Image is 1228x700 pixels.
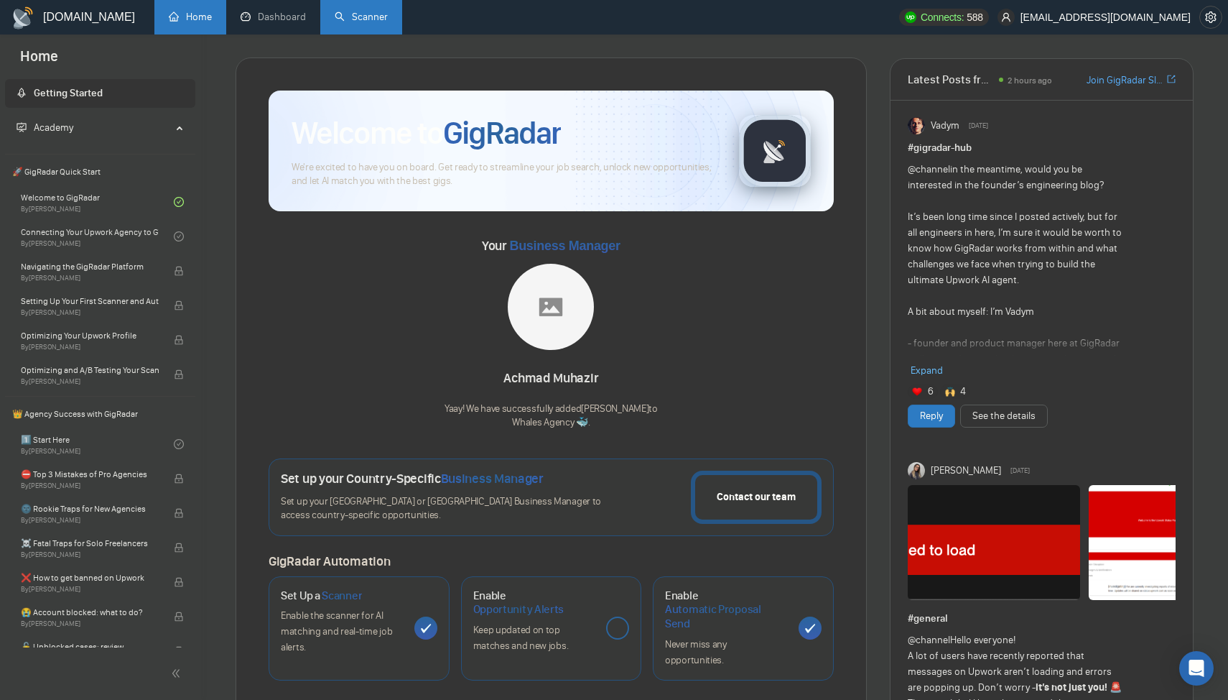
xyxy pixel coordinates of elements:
span: Expand [911,364,943,377]
span: @channel [908,163,950,175]
span: 😭 Account blocked: what to do? [21,605,159,620]
span: lock [174,335,184,345]
img: 🙌 [945,387,955,397]
button: setting [1199,6,1222,29]
span: 🔓 Unblocked cases: review [21,640,159,654]
span: check-circle [174,197,184,207]
span: Set up your [GEOGRAPHIC_DATA] or [GEOGRAPHIC_DATA] Business Manager to access country-specific op... [281,495,605,522]
span: user [1001,12,1011,22]
span: Keep updated on top matches and new jobs. [473,624,569,652]
span: lock [174,577,184,587]
li: Getting Started [5,79,195,108]
img: gigradar-logo.png [739,115,811,187]
span: lock [174,646,184,656]
span: By [PERSON_NAME] [21,343,159,351]
span: [DATE] [1010,464,1030,477]
span: Business Manager [441,471,544,487]
span: Scanner [322,589,362,603]
a: searchScanner [335,11,388,23]
span: Connects: [921,9,964,25]
span: fund-projection-screen [17,122,27,132]
span: lock [174,612,184,622]
span: By [PERSON_NAME] [21,585,159,594]
span: lock [174,474,184,484]
span: Setting Up Your First Scanner and Auto-Bidder [21,294,159,308]
span: lock [174,543,184,553]
span: Getting Started [34,87,103,99]
span: Academy [34,121,73,134]
span: [DATE] [969,119,988,132]
h1: Welcome to [292,114,561,152]
span: Navigating the GigRadar Platform [21,259,159,274]
span: check-circle [174,231,184,241]
span: 👑 Agency Success with GigRadar [6,400,194,428]
span: lock [174,369,184,379]
span: @channel [908,634,950,646]
span: lock [174,508,184,518]
span: check-circle [174,439,184,449]
span: By [PERSON_NAME] [21,482,159,490]
span: Your [482,238,620,254]
span: By [PERSON_NAME] [21,620,159,628]
div: in the meantime, would you be interested in the founder’s engineering blog? It’s been long time s... [908,162,1122,589]
a: See the details [972,408,1036,424]
span: [PERSON_NAME] [931,463,1001,479]
h1: Enable [665,589,787,631]
img: logo [11,6,34,29]
span: double-left [171,666,185,681]
span: GigRadar [443,114,561,152]
a: Welcome to GigRadarBy[PERSON_NAME] [21,186,174,218]
span: Business Manager [509,239,620,253]
img: ❤️ [912,387,922,397]
span: By [PERSON_NAME] [21,377,159,386]
span: ⛔ Top 3 Mistakes of Pro Agencies [21,467,159,482]
h1: # gigradar-hub [908,140,1176,156]
span: Latest Posts from the GigRadar Community [908,70,995,88]
span: By [PERSON_NAME] [21,308,159,317]
a: setting [1199,11,1222,23]
span: export [1167,73,1176,85]
span: ❌ How to get banned on Upwork [21,571,159,585]
span: Never miss any opportunities. [665,638,727,666]
span: 🚀 GigRadar Quick Start [6,157,194,186]
img: Vadym [908,117,925,134]
span: lock [174,300,184,310]
span: ☠️ Fatal Traps for Solo Freelancers [21,536,159,551]
h1: Set up your Country-Specific [281,471,544,487]
div: Contact our team [717,489,796,505]
span: By [PERSON_NAME] [21,274,159,282]
span: Academy [17,121,73,134]
span: We're excited to have you on board. Get ready to streamline your job search, unlock new opportuni... [292,161,716,188]
div: Yaay! We have successfully added [PERSON_NAME] to [445,402,658,430]
span: Automatic Proposal Send [665,602,787,630]
span: 2 hours ago [1008,75,1052,86]
span: rocket [17,88,27,98]
span: 6 [928,384,934,399]
span: 🚨 [1110,681,1122,694]
span: Optimizing and A/B Testing Your Scanner for Better Results [21,363,159,377]
span: 4 [960,384,966,399]
a: Reply [920,408,943,424]
span: setting [1200,11,1222,23]
span: Opportunity Alerts [473,602,564,617]
a: dashboardDashboard [241,11,306,23]
a: 1️⃣ Start HereBy[PERSON_NAME] [21,428,174,460]
a: Join GigRadar Slack Community [1087,73,1164,88]
span: GigRadar Automation [269,553,390,569]
span: Optimizing Your Upwork Profile [21,328,159,343]
button: See the details [960,405,1048,428]
span: 🌚 Rookie Traps for New Agencies [21,502,159,516]
span: 588 [967,9,982,25]
h1: Enable [473,589,595,617]
span: lock [174,266,184,276]
p: Whales Agency 🐳 . [445,416,658,430]
img: Mariia Heshka [908,462,925,479]
a: Connecting Your Upwork Agency to GigRadarBy[PERSON_NAME] [21,221,174,252]
a: export [1167,73,1176,86]
span: By [PERSON_NAME] [21,516,159,525]
button: Reply [908,405,955,428]
span: Vadym [931,118,959,134]
h1: # general [908,611,1176,627]
div: Achmad Muhazir [445,367,658,391]
div: Open Intercom Messenger [1179,651,1214,686]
